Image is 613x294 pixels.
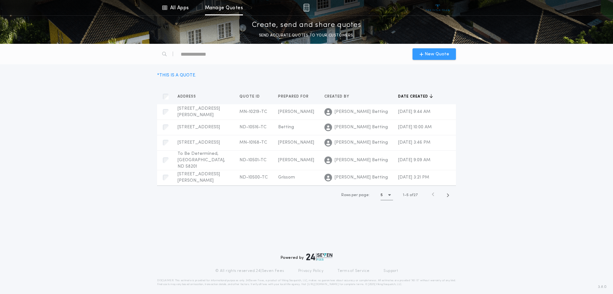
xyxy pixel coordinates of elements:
[215,268,284,274] p: © All rights reserved. 24|Seven Fees
[281,253,332,261] div: Powered by
[298,268,324,274] a: Privacy Policy
[398,175,429,180] span: [DATE] 3:21 PM
[157,279,456,286] p: DISCLAIMER: This estimate is provided for informational purposes only. 24|Seven Fees, a product o...
[278,109,314,114] span: [PERSON_NAME]
[381,190,393,200] button: 5
[403,193,404,197] span: 1
[178,140,220,145] span: [STREET_ADDRESS]
[178,106,220,117] span: [STREET_ADDRESS][PERSON_NAME]
[178,172,220,183] span: [STREET_ADDRESS][PERSON_NAME]
[239,94,261,99] span: Quote ID
[178,94,197,99] span: Address
[398,94,429,99] span: Date created
[412,48,456,60] button: New Quote
[398,93,433,100] button: Date created
[306,253,332,261] img: logo
[410,192,418,198] span: of 27
[178,93,201,100] button: Address
[307,283,339,286] a: [URL][DOMAIN_NAME]
[278,94,310,99] span: Prepared for
[278,140,314,145] span: [PERSON_NAME]
[278,158,314,163] span: [PERSON_NAME]
[598,284,607,290] span: 3.8.0
[278,125,294,130] span: Betting
[381,192,383,198] h1: 5
[252,20,361,30] p: Create, send and share quotes
[398,140,430,145] span: [DATE] 3:46 PM
[398,125,432,130] span: [DATE] 10:00 AM
[239,93,265,100] button: Quote ID
[239,125,267,130] span: ND-10516-TC
[335,124,388,131] span: [PERSON_NAME] Betting
[341,193,370,197] span: Rows per page:
[239,109,267,114] span: MN-10219-TC
[239,175,268,180] span: ND-10500-TC
[239,140,267,145] span: MN-10168-TC
[303,4,309,12] img: img
[239,158,267,163] span: ND-10501-TC
[278,175,295,180] span: Grissom
[383,268,398,274] a: Support
[324,93,354,100] button: Created by
[324,94,351,99] span: Created by
[337,268,369,274] a: Terms of Service
[426,4,450,11] img: vs-icon
[178,151,225,169] span: To Be Determined, [GEOGRAPHIC_DATA], ND 58201
[398,109,430,114] span: [DATE] 9:44 AM
[259,32,354,39] p: SEND ACCURATE QUOTES TO YOUR CUSTOMERS.
[406,193,409,197] span: 5
[335,109,388,115] span: [PERSON_NAME] Betting
[157,72,196,79] div: * THIS IS A QUOTE.
[335,157,388,163] span: [PERSON_NAME] Betting
[335,139,388,146] span: [PERSON_NAME] Betting
[335,174,388,181] span: [PERSON_NAME] Betting
[425,51,449,58] span: New Quote
[178,125,220,130] span: [STREET_ADDRESS]
[398,158,430,163] span: [DATE] 9:09 AM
